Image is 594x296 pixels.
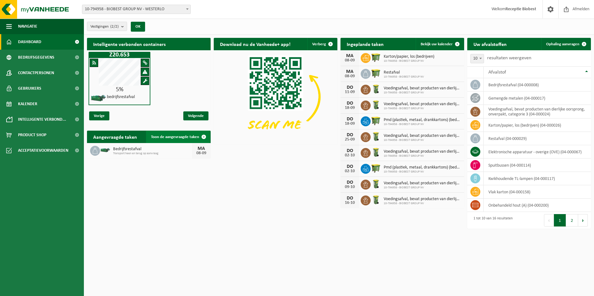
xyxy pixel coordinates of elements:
span: Voedingsafval, bevat producten van dierlijke oorsprong, onverpakt, categorie 3 [384,197,461,202]
button: 1 [554,214,566,226]
img: WB-0140-HPE-GN-50 [371,195,381,205]
span: Product Shop [18,127,46,143]
span: 10 [470,54,484,63]
span: 10-794958 - BIOBEST GROUP NV [384,138,461,142]
div: DO [344,101,356,106]
td: restafval (04-000029) [484,132,591,145]
span: Toon de aangevraagde taken [151,135,199,139]
div: 18-09 [344,122,356,126]
span: 10 [471,54,484,63]
label: resultaten weergeven [487,56,531,61]
span: 10-794958 - BIOBEST GROUP NV - WESTERLO [82,5,190,14]
span: 10-794958 - BIOBEST GROUP NV [384,186,461,190]
span: Bedrijfsrestafval [113,147,192,152]
img: Download de VHEPlus App [214,50,337,143]
img: HK-XZ-20-GN-01 [91,94,106,102]
span: Karton/papier, los (bedrijven) [384,54,434,59]
td: kwikhoudende TL-lampen (04-000117) [484,172,591,185]
div: DO [344,132,356,137]
td: voedingsafval, bevat producten van dierlijke oorsprong, onverpakt, categorie 3 (04-000024) [484,105,591,119]
td: elektronische apparatuur - overige (OVE) (04-000067) [484,145,591,159]
img: HK-XZ-20-GN-01 [100,147,111,153]
span: 10-794958 - BIOBEST GROUP NV [384,59,434,63]
strong: Receptie Biobest [505,7,536,11]
div: 25-09 [344,137,356,142]
div: 08-09 [195,151,208,155]
button: OK [131,22,145,32]
span: Voedingsafval, bevat producten van dierlijke oorsprong, onverpakt, categorie 3 [384,102,461,107]
button: Previous [544,214,554,226]
td: karton/papier, los (bedrijven) (04-000026) [484,119,591,132]
span: Kalender [18,96,37,112]
button: Next [578,214,588,226]
span: Acceptatievoorwaarden [18,143,68,158]
span: 10-794958 - BIOBEST GROUP NV [384,154,461,158]
a: Toon de aangevraagde taken [146,131,210,143]
div: DO [344,85,356,90]
div: MA [344,53,356,58]
span: Volgende [183,111,208,120]
img: WB-0140-HPE-GN-50 [371,100,381,110]
h4: bedrijfsrestafval [107,95,135,99]
span: 10-794958 - BIOBEST GROUP NV [384,91,461,95]
span: Afvalstof [488,70,506,75]
div: DO [344,196,356,201]
td: vlak karton (04-000158) [484,185,591,199]
h2: Uw afvalstoffen [467,38,513,50]
h2: Intelligente verbonden containers [87,38,211,50]
span: Pmd (plastiek, metaal, drankkartons) (bedrijven) [384,118,461,123]
div: DO [344,180,356,185]
div: 08-09 [344,74,356,78]
img: WB-0140-HPE-GN-50 [371,147,381,158]
span: 10-794958 - BIOBEST GROUP NV [384,170,461,174]
div: 02-10 [344,153,356,158]
img: WB-1100-HPE-GN-50 [371,52,381,63]
div: 1 tot 10 van 16 resultaten [470,213,513,227]
span: Restafval [384,70,424,75]
img: WB-1100-HPE-GN-50 [371,163,381,173]
span: Ophaling aanvragen [546,42,579,46]
td: spuitbussen (04-000114) [484,159,591,172]
h2: Download nu de Vanheede+ app! [214,38,297,50]
span: Pmd (plastiek, metaal, drankkartons) (bedrijven) [384,165,461,170]
span: 10-794958 - BIOBEST GROUP NV [384,202,461,205]
span: Gebruikers [18,81,41,96]
div: 02-10 [344,169,356,173]
span: Transport heen en terug op aanvraag [113,152,192,155]
span: Dashboard [18,34,41,50]
span: 10-794958 - BIOBEST GROUP NV [384,123,461,126]
span: 10-794958 - BIOBEST GROUP NV [384,75,424,79]
span: Bedrijfsgegevens [18,50,54,65]
span: Voedingsafval, bevat producten van dierlijke oorsprong, onverpakt, categorie 3 [384,133,461,138]
count: (2/2) [110,25,119,29]
span: Voedingsafval, bevat producten van dierlijke oorsprong, onverpakt, categorie 3 [384,149,461,154]
span: Contactpersonen [18,65,54,81]
button: Vestigingen(2/2) [87,22,127,31]
span: Voedingsafval, bevat producten van dierlijke oorsprong, onverpakt, categorie 3 [384,86,461,91]
div: MA [344,69,356,74]
span: Navigatie [18,19,37,34]
span: 10-794958 - BIOBEST GROUP NV [384,107,461,110]
span: Verberg [312,42,326,46]
div: DO [344,148,356,153]
h2: Aangevraagde taken [87,131,143,143]
span: Vorige [89,111,109,120]
a: Bekijk uw kalender [416,38,464,50]
img: WB-1100-HPE-GN-50 [371,68,381,78]
div: 5% [89,87,150,93]
h1: Z20.653 [90,52,149,58]
span: Intelligente verbond... [18,112,66,127]
a: Ophaling aanvragen [541,38,590,50]
td: bedrijfsrestafval (04-000008) [484,78,591,92]
td: onbehandeld hout (A) (04-000200) [484,199,591,212]
img: WB-0140-HPE-GN-50 [371,131,381,142]
div: DO [344,164,356,169]
div: 09-10 [344,185,356,189]
div: 18-09 [344,106,356,110]
span: Voedingsafval, bevat producten van dierlijke oorsprong, onverpakt, categorie 3 [384,181,461,186]
div: 08-09 [344,58,356,63]
span: Bekijk uw kalender [421,42,453,46]
div: MA [195,146,208,151]
span: Vestigingen [90,22,119,31]
div: 11-09 [344,90,356,94]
